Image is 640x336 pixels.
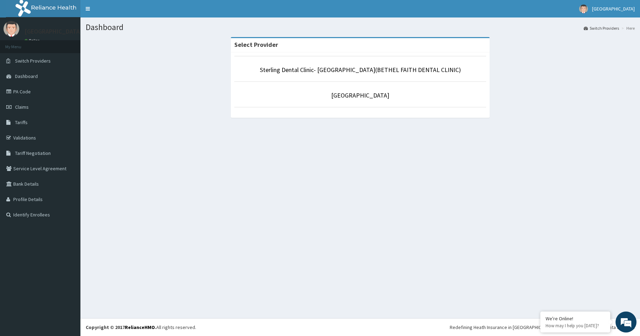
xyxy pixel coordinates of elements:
[80,318,640,336] footer: All rights reserved.
[15,58,51,64] span: Switch Providers
[579,5,588,13] img: User Image
[24,38,41,43] a: Online
[125,324,155,330] a: RelianceHMO
[331,91,389,99] a: [GEOGRAPHIC_DATA]
[3,21,19,37] img: User Image
[546,315,605,322] div: We're Online!
[86,324,156,330] strong: Copyright © 2017 .
[584,25,619,31] a: Switch Providers
[260,66,461,74] a: Sterling Dental Clinic- [GEOGRAPHIC_DATA](BETHEL FAITH DENTAL CLINIC)
[15,119,28,126] span: Tariffs
[234,41,278,49] strong: Select Provider
[592,6,635,12] span: [GEOGRAPHIC_DATA]
[620,25,635,31] li: Here
[546,323,605,329] p: How may I help you today?
[86,23,635,32] h1: Dashboard
[24,28,82,35] p: [GEOGRAPHIC_DATA]
[15,104,29,110] span: Claims
[15,150,51,156] span: Tariff Negotiation
[15,73,38,79] span: Dashboard
[450,324,635,331] div: Redefining Heath Insurance in [GEOGRAPHIC_DATA] using Telemedicine and Data Science!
